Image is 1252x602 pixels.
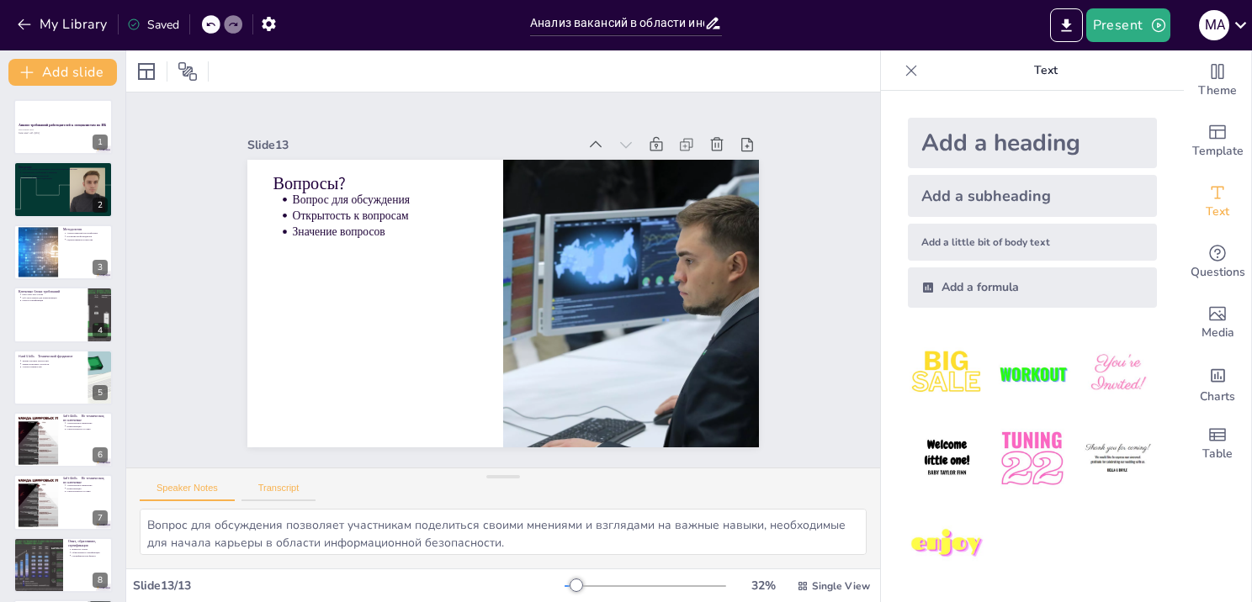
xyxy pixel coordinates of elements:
p: Аналитическое мышление [66,484,108,488]
button: My Library [13,11,114,38]
div: Add images, graphics, shapes or video [1184,293,1251,353]
div: 8 [93,573,108,588]
textarea: Вопрос для обсуждения позволяет участникам поделиться своими мнениями и взглядами на важные навык... [140,509,867,555]
img: 4.jpeg [908,420,986,498]
div: 3 [13,224,113,280]
span: Template [1192,142,1244,161]
div: 7 [13,474,113,530]
p: Коммуникация [66,487,108,490]
p: Text [925,50,1167,91]
input: Insert title [530,11,704,35]
p: Soft Skills важны для коммуникации [22,296,82,299]
div: 7 [93,510,108,525]
p: Знание сетевых технологий [22,359,82,362]
div: 5 [93,385,108,400]
p: Анализ уязвимостей [22,365,82,368]
p: Аналитическое мышление [66,421,108,425]
button: Add slide [8,59,117,86]
button: M A [1199,8,1229,42]
span: Media [1202,324,1234,342]
p: Generated with [URL] [19,131,108,135]
div: M A [1199,10,1229,40]
div: 6 [13,412,113,467]
img: 5.jpeg [993,420,1071,498]
p: Значение вопросов [316,161,496,234]
span: Table [1202,445,1233,463]
p: Сертификаты как фильтр [72,554,108,557]
img: 1.jpeg [908,335,986,413]
p: Защита конечных устройств [22,362,82,366]
div: Add a table [1184,414,1251,474]
div: 32 % [743,578,783,594]
p: Hard Skills как основа [22,293,82,297]
div: 4 [93,323,108,338]
span: Theme [1198,82,1237,100]
p: Изучение профстандартов [66,235,108,238]
button: Present [1086,8,1170,42]
p: Опыт и сертификация [22,299,82,303]
p: Soft Skills – Не технические, но ключевые [63,476,108,485]
p: Soft Skills – Не технические, но ключевые [63,414,108,423]
p: Рост киберугроз увеличивает спрос на специалистов в ИБ [22,167,108,171]
p: Важность анализа вакансий [22,174,108,177]
span: Position [178,61,198,82]
div: Add text boxes [1184,172,1251,232]
div: Change the overall theme [1184,50,1251,111]
p: Нужда в обучении и адаптации [22,177,108,180]
img: 7.jpeg [908,505,986,584]
p: Вопросы? [310,106,512,192]
img: 3.jpeg [1079,335,1157,413]
p: Комплексные требования к навыкам [22,171,108,174]
button: Transcript [241,483,316,501]
p: Hard Skills – Технический фундамент [19,353,83,358]
div: Layout [133,58,160,85]
p: Ответственность и этика [66,490,108,494]
div: 1 [93,135,108,150]
div: 5 [13,350,113,405]
p: Введение [19,164,108,169]
img: 2.jpeg [993,335,1071,413]
div: Add a subheading [908,175,1157,217]
span: Questions [1191,263,1245,282]
p: Опыт, образование, сертификация [68,539,108,548]
div: 8 [13,537,113,593]
div: Add a little bit of body text [908,224,1157,261]
p: Важность опыта [72,547,108,551]
div: 3 [93,260,108,275]
span: Single View [812,579,870,593]
div: Add charts and graphs [1184,353,1251,414]
div: 1 [13,99,113,155]
div: 4 [13,287,113,342]
p: Коммуникация [66,425,108,428]
strong: Анализ требований работодателей к специалистам по ИБ [19,124,106,128]
div: Get real-time input from your audience [1184,232,1251,293]
span: Charts [1200,388,1235,406]
div: Slide 13 [300,65,618,182]
div: Saved [127,17,179,33]
p: Вопрос для обсуждения [325,131,506,203]
div: 2 [13,161,113,217]
div: 2 [93,198,108,213]
p: Методология [63,227,108,232]
img: 6.jpeg [1079,420,1157,498]
p: Анализ вакансий на платформах [66,231,108,235]
p: Открытость к вопросам [320,146,501,219]
button: Export to PowerPoint [1050,8,1083,42]
div: 6 [93,447,108,462]
div: Add a heading [908,118,1157,168]
p: Оценка навыков и качества [66,238,108,241]
div: Slide 13 / 13 [133,578,565,594]
p: Ключевые блоки требований [19,289,83,294]
button: Speaker Notes [140,483,235,501]
div: Add a formula [908,267,1157,308]
div: Add ready made slides [1184,111,1251,172]
p: Титульный лист [19,129,108,132]
p: Ответственность и этика [66,428,108,431]
span: Text [1206,203,1229,221]
p: Образование и сертификация [72,551,108,554]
